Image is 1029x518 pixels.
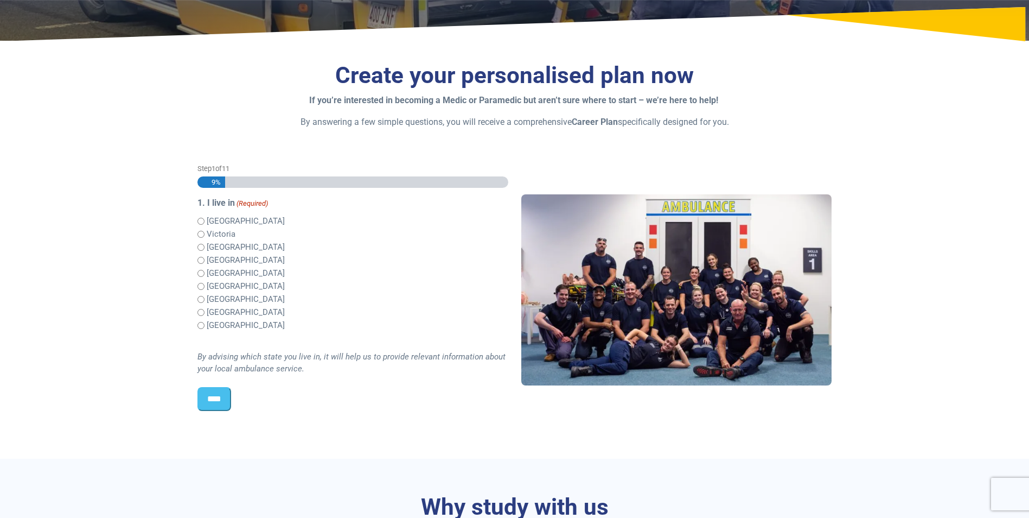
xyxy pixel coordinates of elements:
span: 11 [222,165,229,173]
span: 1 [212,165,215,173]
i: By advising which state you live in, it will help us to provide relevant information about your l... [197,352,506,374]
span: (Required) [235,198,268,209]
h3: Create your personalised plan now [197,62,832,90]
p: Step of [197,163,508,174]
label: [GEOGRAPHIC_DATA] [207,241,285,254]
label: [GEOGRAPHIC_DATA] [207,267,285,280]
legend: 1. I live in [197,197,508,210]
p: By answering a few simple questions, you will receive a comprehensive specifically designed for you. [197,116,832,129]
label: [GEOGRAPHIC_DATA] [207,215,285,228]
label: [GEOGRAPHIC_DATA] [207,254,285,267]
label: [GEOGRAPHIC_DATA] [207,280,285,293]
label: Victoria [207,228,235,241]
label: [GEOGRAPHIC_DATA] [207,306,285,319]
span: 9% [207,176,221,188]
strong: If you’re interested in becoming a Medic or Paramedic but aren’t sure where to start – we’re here... [309,95,718,105]
label: [GEOGRAPHIC_DATA] [207,293,285,306]
strong: Career Plan [572,117,618,127]
label: [GEOGRAPHIC_DATA] [207,319,285,332]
